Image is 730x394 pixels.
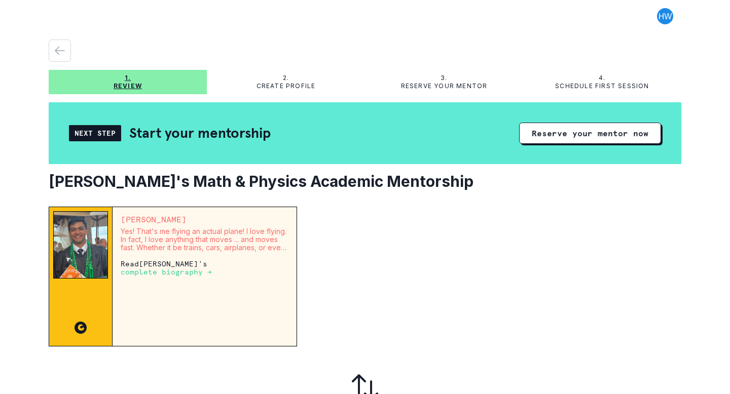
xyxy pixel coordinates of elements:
[649,8,681,24] button: profile picture
[75,322,87,334] img: CC image
[121,227,288,252] p: Yes! That's me flying an actual plane! I love flying. In fact, I love anything that moves ... and...
[125,74,131,82] p: 1.
[114,82,142,90] p: Review
[53,211,108,279] img: Mentor Image
[283,74,289,82] p: 2.
[121,267,212,276] a: complete biography →
[121,215,288,223] p: [PERSON_NAME]
[441,74,447,82] p: 3.
[49,172,681,190] h2: [PERSON_NAME]'s Math & Physics Academic Mentorship
[401,82,488,90] p: Reserve your mentor
[555,82,649,90] p: Schedule first session
[599,74,605,82] p: 4.
[257,82,316,90] p: Create profile
[121,260,288,276] p: Read [PERSON_NAME] 's
[129,124,271,142] h2: Start your mentorship
[69,125,121,141] div: Next Step
[519,123,661,144] button: Reserve your mentor now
